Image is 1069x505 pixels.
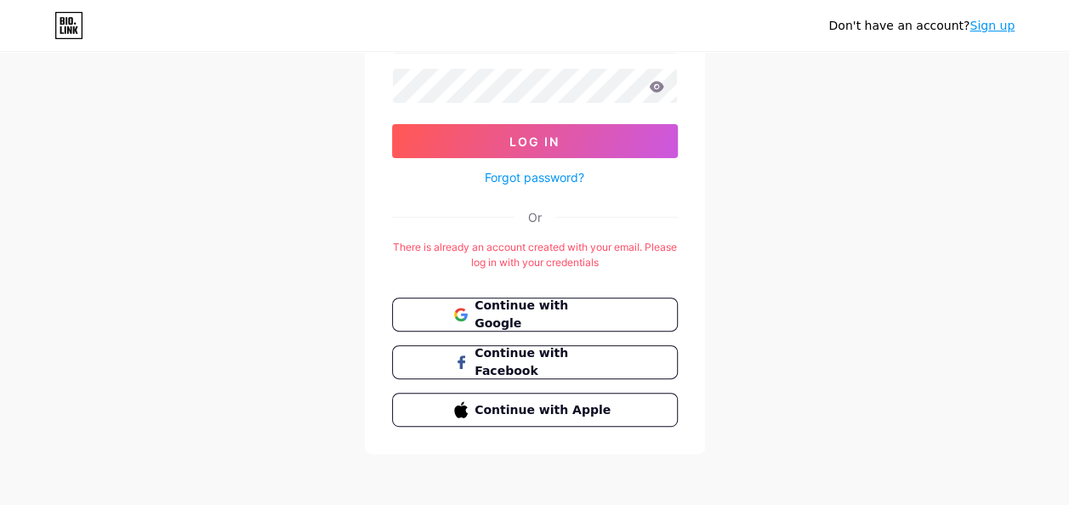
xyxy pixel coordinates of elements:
a: Sign up [969,19,1015,32]
div: There is already an account created with your email. Please log in with your credentials [392,240,678,270]
button: Continue with Facebook [392,345,678,379]
button: Continue with Google [392,298,678,332]
button: Log In [392,124,678,158]
button: Continue with Apple [392,393,678,427]
a: Forgot password? [485,168,584,186]
span: Log In [509,134,560,149]
span: Continue with Google [475,297,615,332]
div: Or [528,208,542,226]
span: Continue with Facebook [475,344,615,380]
div: Don't have an account? [828,17,1015,35]
span: Continue with Apple [475,401,615,419]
